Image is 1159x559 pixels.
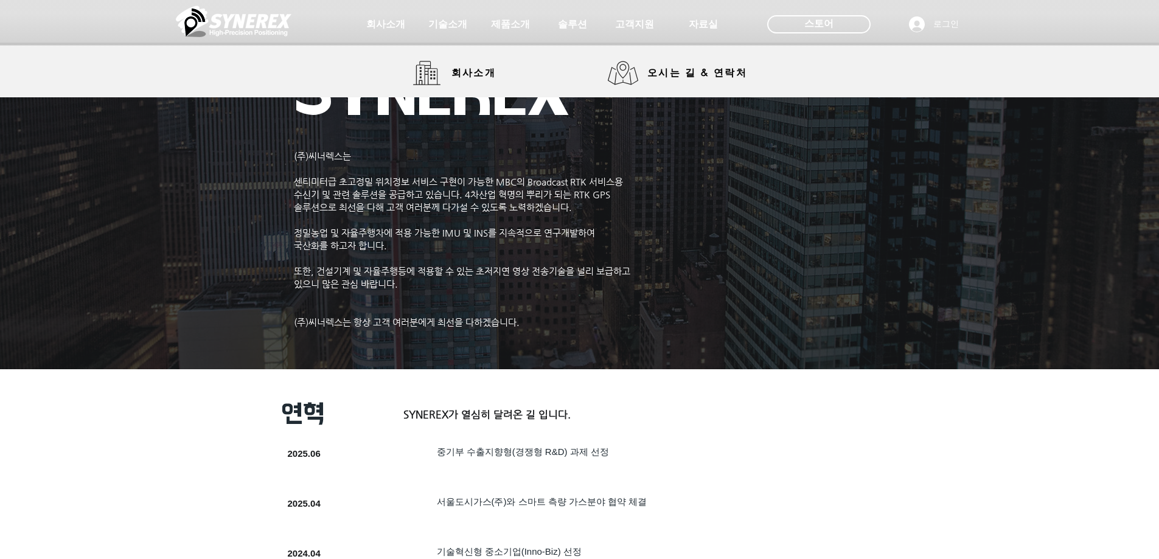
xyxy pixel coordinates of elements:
span: 정밀농업 및 자율주행차에 적용 가능한 IMU 및 INS를 지속적으로 연구개발하여 [294,227,595,238]
a: 오시는 길 & 연락처 [608,61,757,85]
span: 로그인 [929,18,963,30]
span: 2025.06 [288,448,321,459]
a: 솔루션 [542,12,603,36]
a: 고객지원 [604,12,665,36]
img: 씨너렉스_White_simbol_대지 1.png [176,3,291,40]
div: 스토어 [767,15,871,33]
span: ​기술혁신형 중소기업(Inno-Biz) 선정 [437,546,582,557]
span: 회사소개 [451,67,496,80]
a: 회사소개 [413,61,504,85]
span: 솔루션으로 최선을 다해 고객 여러분께 다가설 수 있도록 노력하겠습니다. [294,202,572,212]
span: 센티미터급 초고정밀 위치정보 서비스 구현이 가능한 MBC의 Broadcast RTK 서비스용 [294,176,623,187]
iframe: Wix Chat [1019,507,1159,559]
a: 회사소개 [355,12,416,36]
span: 고객지원 [615,18,654,31]
span: 2024.04 [288,548,321,558]
span: 기술소개 [428,18,467,31]
span: 제품소개 [491,18,530,31]
span: ​중기부 수출지향형(경쟁형 R&D) 과제 선정 [437,446,609,457]
span: 연혁 [282,400,324,427]
span: 오시는 길 & 연락처 [647,66,747,80]
span: ​또한, 건설기계 및 자율주행등에 적용할 수 있는 초저지연 영상 전송기술을 널리 보급하고 있으니 많은 관심 바랍니다. [294,266,630,289]
span: 스토어 [804,17,834,30]
a: 기술소개 [417,12,478,36]
span: 국산화를 하고자 합니다. [294,240,387,251]
a: 자료실 [673,12,734,36]
span: (주)씨너렉스는 항상 고객 여러분에게 최선을 다하겠습니다. [294,317,520,327]
span: 솔루션 [558,18,587,31]
span: 2025.04 [288,498,321,509]
span: 수신기 및 관련 솔루션을 공급하고 있습니다. 4차산업 혁명의 뿌리가 되는 RTK GPS [294,189,610,200]
span: 회사소개 [366,18,405,31]
span: 서울도시가스(주)와 스마트 측량 가스분야 협약 체결 [437,496,647,507]
span: SYNEREX가 열심히 달려온 길 입니다. [403,408,571,420]
a: 제품소개 [480,12,541,36]
span: 자료실 [689,18,718,31]
button: 로그인 [900,13,967,36]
